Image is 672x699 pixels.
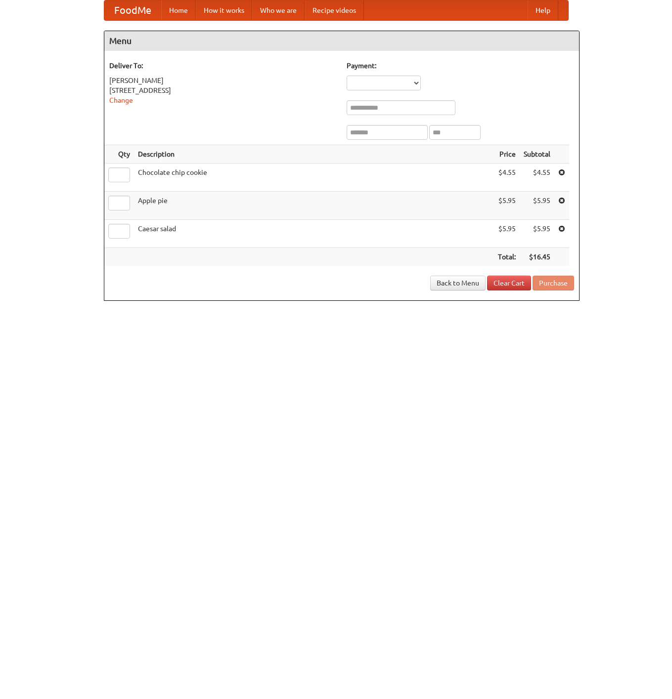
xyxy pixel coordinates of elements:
[430,276,486,290] a: Back to Menu
[487,276,531,290] a: Clear Cart
[494,248,520,266] th: Total:
[528,0,558,20] a: Help
[494,145,520,164] th: Price
[134,164,494,192] td: Chocolate chip cookie
[161,0,196,20] a: Home
[305,0,364,20] a: Recipe videos
[347,61,574,71] h5: Payment:
[520,220,554,248] td: $5.95
[109,61,337,71] h5: Deliver To:
[134,145,494,164] th: Description
[104,145,134,164] th: Qty
[104,31,579,51] h4: Menu
[134,192,494,220] td: Apple pie
[533,276,574,290] button: Purchase
[520,145,554,164] th: Subtotal
[520,164,554,192] td: $4.55
[494,192,520,220] td: $5.95
[494,164,520,192] td: $4.55
[520,192,554,220] td: $5.95
[109,96,133,104] a: Change
[196,0,252,20] a: How it works
[494,220,520,248] td: $5.95
[134,220,494,248] td: Caesar salad
[104,0,161,20] a: FoodMe
[109,85,337,95] div: [STREET_ADDRESS]
[109,76,337,85] div: [PERSON_NAME]
[520,248,554,266] th: $16.45
[252,0,305,20] a: Who we are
